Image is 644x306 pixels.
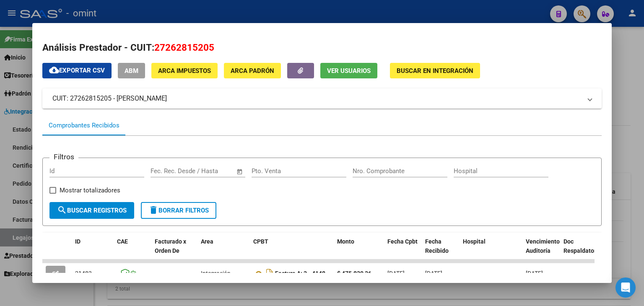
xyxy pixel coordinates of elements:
span: Fecha Recibido [425,238,449,254]
button: ABM [118,63,145,78]
span: Facturado x Orden De [155,238,186,254]
span: Hospital [463,238,486,245]
datatable-header-cell: ID [72,233,114,270]
span: Exportar CSV [49,67,105,74]
span: [DATE] [425,270,442,277]
span: CAE [117,238,128,245]
span: Mostrar totalizadores [60,185,120,195]
datatable-header-cell: CAE [114,233,151,270]
mat-icon: search [57,205,67,215]
datatable-header-cell: Fecha Cpbt [384,233,422,270]
button: Buscar en Integración [390,63,480,78]
button: Ver Usuarios [320,63,377,78]
mat-icon: delete [148,205,158,215]
h3: Filtros [49,151,78,162]
span: Area [201,238,213,245]
datatable-header-cell: Area [197,233,250,270]
datatable-header-cell: Hospital [460,233,522,270]
datatable-header-cell: Facturado x Orden De [151,233,197,270]
span: ID [75,238,80,245]
datatable-header-cell: Doc Respaldatoria [560,233,610,270]
i: Descargar documento [264,267,275,280]
strong: $ 475.830,36 [337,270,371,277]
datatable-header-cell: Vencimiento Auditoría [522,233,560,270]
span: 21483 [75,270,92,277]
span: ARCA Impuestos [158,67,211,75]
span: CPBT [253,238,268,245]
datatable-header-cell: Monto [334,233,384,270]
button: Open calendar [235,167,244,176]
div: Open Intercom Messenger [615,277,636,298]
datatable-header-cell: Fecha Recibido [422,233,460,270]
span: Buscar en Integración [397,67,473,75]
span: ARCA Padrón [231,67,274,75]
button: Exportar CSV [42,63,112,78]
mat-expansion-panel-header: CUIT: 27262815205 - [PERSON_NAME] [42,88,602,109]
mat-icon: cloud_download [49,65,59,75]
datatable-header-cell: CPBT [250,233,334,270]
div: Comprobantes Recibidos [49,121,119,130]
span: Ver Usuarios [327,67,371,75]
span: [DATE] [526,270,543,277]
span: ABM [125,67,138,75]
input: Fecha fin [192,167,233,175]
button: ARCA Impuestos [151,63,218,78]
span: Fecha Cpbt [387,238,418,245]
span: Vencimiento Auditoría [526,238,560,254]
span: Doc Respaldatoria [563,238,601,254]
span: Buscar Registros [57,207,127,214]
strong: Factura A: 3 - 4148 [275,270,325,277]
button: Buscar Registros [49,202,134,219]
span: 27262815205 [154,42,214,53]
h2: Análisis Prestador - CUIT: [42,41,602,55]
span: Borrar Filtros [148,207,209,214]
button: Borrar Filtros [141,202,216,219]
button: ARCA Padrón [224,63,281,78]
span: Integración [201,270,231,277]
input: Fecha inicio [151,167,184,175]
span: Monto [337,238,354,245]
span: [DATE] [387,270,405,277]
mat-panel-title: CUIT: 27262815205 - [PERSON_NAME] [52,93,582,104]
